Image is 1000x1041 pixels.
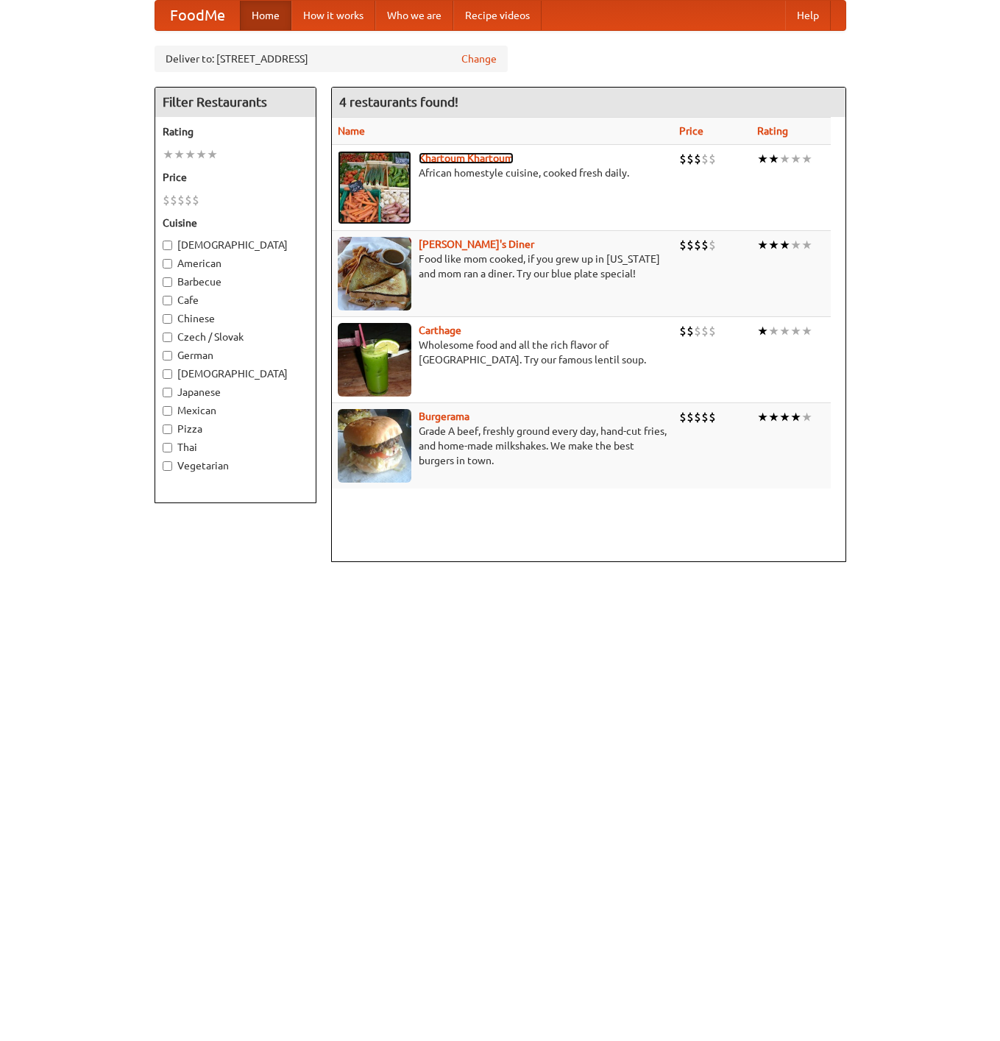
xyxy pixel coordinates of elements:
label: Thai [163,440,308,455]
a: Recipe videos [453,1,542,30]
a: Who we are [375,1,453,30]
input: Barbecue [163,277,172,287]
li: $ [709,323,716,339]
li: ★ [779,409,790,425]
li: ★ [768,323,779,339]
li: ★ [790,237,801,253]
li: $ [687,323,694,339]
li: $ [694,409,701,425]
input: Vegetarian [163,461,172,471]
li: ★ [801,151,812,167]
li: $ [701,237,709,253]
input: Pizza [163,424,172,434]
label: Japanese [163,385,308,399]
li: ★ [779,323,790,339]
label: Barbecue [163,274,308,289]
label: Czech / Slovak [163,330,308,344]
label: German [163,348,308,363]
li: ★ [207,146,218,163]
p: Grade A beef, freshly ground every day, hand-cut fries, and home-made milkshakes. We make the bes... [338,424,667,468]
label: American [163,256,308,271]
img: sallys.jpg [338,237,411,310]
div: Deliver to: [STREET_ADDRESS] [155,46,508,72]
a: Name [338,125,365,137]
li: $ [679,237,687,253]
a: Home [240,1,291,30]
input: Thai [163,443,172,452]
label: Pizza [163,422,308,436]
img: carthage.jpg [338,323,411,397]
h5: Cuisine [163,216,308,230]
li: $ [185,192,192,208]
li: $ [709,237,716,253]
li: $ [679,409,687,425]
li: ★ [790,409,801,425]
a: Price [679,125,703,137]
label: Chinese [163,311,308,326]
li: $ [694,151,701,167]
img: khartoum.jpg [338,151,411,224]
a: [PERSON_NAME]'s Diner [419,238,534,250]
label: Cafe [163,293,308,308]
input: Cafe [163,296,172,305]
li: ★ [790,151,801,167]
li: ★ [196,146,207,163]
li: ★ [757,409,768,425]
p: Wholesome food and all the rich flavor of [GEOGRAPHIC_DATA]. Try our famous lentil soup. [338,338,667,367]
li: $ [701,151,709,167]
li: ★ [801,409,812,425]
h5: Rating [163,124,308,139]
li: $ [687,409,694,425]
li: ★ [779,151,790,167]
li: ★ [163,146,174,163]
label: [DEMOGRAPHIC_DATA] [163,238,308,252]
li: ★ [174,146,185,163]
li: $ [709,151,716,167]
li: $ [192,192,199,208]
li: $ [709,409,716,425]
input: [DEMOGRAPHIC_DATA] [163,241,172,250]
input: American [163,259,172,269]
li: ★ [801,237,812,253]
li: ★ [757,323,768,339]
li: $ [177,192,185,208]
li: ★ [801,323,812,339]
input: Mexican [163,406,172,416]
li: $ [170,192,177,208]
a: Rating [757,125,788,137]
li: ★ [768,409,779,425]
input: Chinese [163,314,172,324]
li: $ [694,237,701,253]
a: Burgerama [419,411,469,422]
p: African homestyle cuisine, cooked fresh daily. [338,166,667,180]
h4: Filter Restaurants [155,88,316,117]
li: ★ [790,323,801,339]
a: Khartoum Khartoum [419,152,514,164]
a: How it works [291,1,375,30]
li: $ [701,323,709,339]
img: burgerama.jpg [338,409,411,483]
input: [DEMOGRAPHIC_DATA] [163,369,172,379]
input: Japanese [163,388,172,397]
li: $ [679,151,687,167]
li: $ [694,323,701,339]
input: German [163,351,172,360]
li: $ [679,323,687,339]
ng-pluralize: 4 restaurants found! [339,95,458,109]
li: ★ [768,151,779,167]
h5: Price [163,170,308,185]
li: $ [163,192,170,208]
li: ★ [779,237,790,253]
li: ★ [757,237,768,253]
li: $ [687,151,694,167]
input: Czech / Slovak [163,333,172,342]
a: Carthage [419,324,461,336]
li: $ [687,237,694,253]
p: Food like mom cooked, if you grew up in [US_STATE] and mom ran a diner. Try our blue plate special! [338,252,667,281]
label: Mexican [163,403,308,418]
li: ★ [185,146,196,163]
